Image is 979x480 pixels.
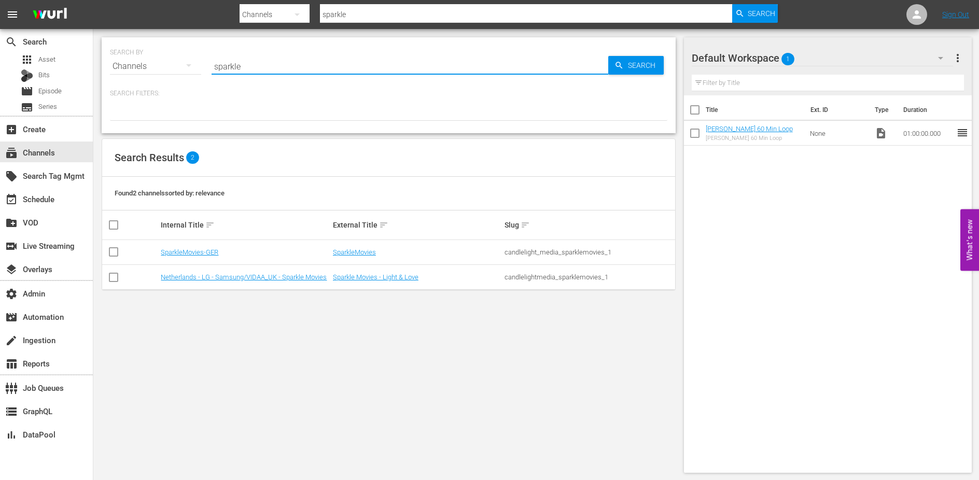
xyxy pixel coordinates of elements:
span: Episode [38,86,62,96]
span: menu [6,8,19,21]
span: Schedule [5,193,18,206]
span: Reports [5,358,18,370]
div: Internal Title [161,219,329,231]
a: [PERSON_NAME] 60 Min Loop [706,125,793,133]
a: SparkleMovies-GER [161,248,218,256]
td: 01:00:00.000 [899,121,956,146]
span: Video [875,127,887,139]
span: Channels [5,147,18,159]
span: 2 [186,151,199,164]
span: sort [521,220,530,230]
img: ans4CAIJ8jUAAAAAAAAAAAAAAAAAAAAAAAAgQb4GAAAAAAAAAAAAAAAAAAAAAAAAJMjXAAAAAAAAAAAAAAAAAAAAAAAAgAT5G... [25,3,75,27]
span: more_vert [952,52,964,64]
span: Search [624,56,664,75]
div: candlelightmedia_sparklemovies_1 [505,273,673,281]
div: Bits [21,69,33,82]
a: Sign Out [942,10,969,19]
th: Type [869,95,897,124]
div: [PERSON_NAME] 60 Min Loop [706,135,793,142]
span: Overlays [5,263,18,276]
span: Asset [21,53,33,66]
span: Series [21,101,33,114]
span: Admin [5,288,18,300]
button: Search [608,56,664,75]
th: Ext. ID [804,95,869,124]
span: Found 2 channels sorted by: relevance [115,189,225,197]
span: Series [38,102,57,112]
span: Asset [38,54,55,65]
p: Search Filters: [110,89,667,98]
th: Duration [897,95,959,124]
button: more_vert [952,46,964,70]
span: reorder [956,126,969,139]
span: Episode [21,85,33,97]
span: Search [5,36,18,48]
span: Ingestion [5,334,18,347]
button: Open Feedback Widget [960,209,979,271]
div: Slug [505,219,673,231]
td: None [806,121,871,146]
span: Search [748,4,775,23]
span: Create [5,123,18,136]
span: Job Queues [5,382,18,394]
a: SparkleMovies [333,248,376,256]
span: Search Results [115,151,184,164]
div: External Title [333,219,501,231]
th: Title [706,95,804,124]
span: sort [205,220,215,230]
span: sort [379,220,388,230]
span: Bits [38,70,50,80]
span: GraphQL [5,405,18,418]
span: Live Streaming [5,240,18,252]
span: DataPool [5,429,18,441]
div: Channels [110,52,201,81]
a: Netherlands - LG - Samsung/VIDAA_UK - Sparkle Movies [161,273,327,281]
span: 1 [781,48,794,70]
span: VOD [5,217,18,229]
div: Default Workspace [692,44,954,73]
a: Sparkle Movies - Light & Love [333,273,418,281]
div: candlelight_media_sparklemovies_1 [505,248,673,256]
span: Automation [5,311,18,323]
span: Search Tag Mgmt [5,170,18,182]
button: Search [732,4,778,23]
